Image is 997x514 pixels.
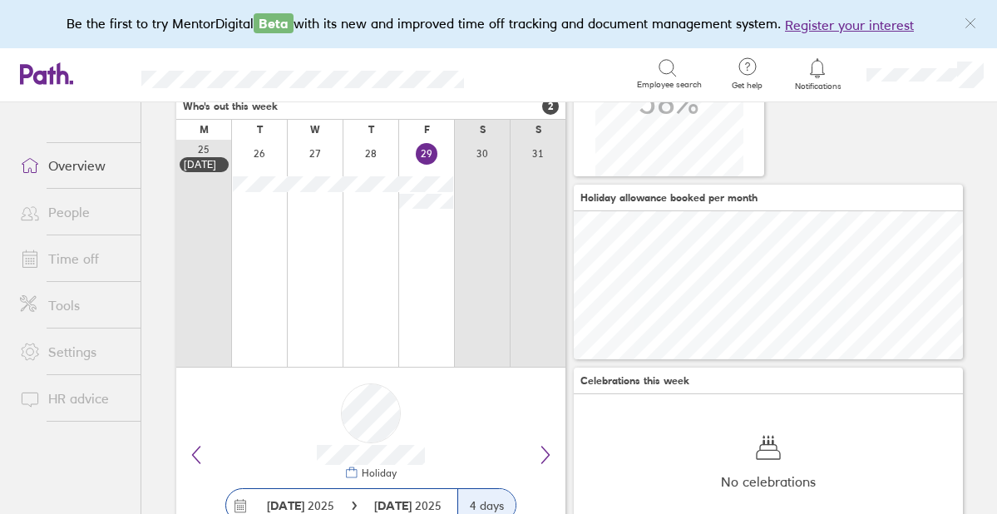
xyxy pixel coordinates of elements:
[267,499,334,512] span: 2025
[509,66,551,81] div: Search
[791,57,845,91] a: Notifications
[7,195,141,229] a: People
[200,124,209,136] div: M
[720,81,774,91] span: Get help
[536,124,541,136] div: S
[267,498,304,513] strong: [DATE]
[580,375,689,387] span: Celebrations this week
[542,98,559,115] span: 2
[254,13,294,33] span: Beta
[480,124,486,136] div: S
[721,474,816,489] span: No celebrations
[785,15,914,35] button: Register your interest
[580,192,758,204] span: Holiday allowance booked per month
[7,335,141,368] a: Settings
[637,80,702,90] span: Employee search
[310,124,320,136] div: W
[67,13,930,35] div: Be the first to try MentorDigital with its new and improved time off tracking and document manage...
[368,124,374,136] div: T
[183,101,278,112] span: Who's out this week
[791,82,845,91] span: Notifications
[7,382,141,415] a: HR advice
[358,467,397,479] div: Holiday
[374,499,442,512] span: 2025
[184,159,225,171] div: [DATE]
[7,149,141,182] a: Overview
[374,498,415,513] strong: [DATE]
[257,124,263,136] div: T
[424,124,430,136] div: F
[7,289,141,322] a: Tools
[7,242,141,275] a: Time off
